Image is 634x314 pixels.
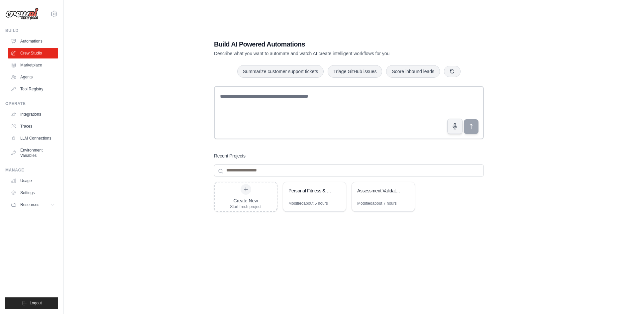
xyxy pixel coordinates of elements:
button: Summarize customer support tickets [237,65,324,78]
a: Integrations [8,109,58,120]
a: LLM Connections [8,133,58,144]
div: Create New [230,197,262,204]
a: Traces [8,121,58,132]
button: Score inbound leads [386,65,440,78]
span: Resources [20,202,39,207]
a: Usage [8,175,58,186]
a: Settings [8,187,58,198]
a: Automations [8,36,58,47]
h1: Build AI Powered Automations [214,40,437,49]
div: Assessment Validator & Scorer [357,187,403,194]
button: Resources [8,199,58,210]
a: Tool Registry [8,84,58,94]
div: Operate [5,101,58,106]
p: Describe what you want to automate and watch AI create intelligent workflows for you [214,50,437,57]
button: Logout [5,297,58,309]
span: Logout [30,300,42,306]
a: Agents [8,72,58,82]
h3: Recent Projects [214,153,246,159]
div: Personal Fitness & Health Tracker [288,187,334,194]
a: Environment Variables [8,145,58,161]
a: Marketplace [8,60,58,70]
img: Logo [5,8,39,20]
button: Triage GitHub issues [328,65,382,78]
button: Get new suggestions [444,66,461,77]
div: Start fresh project [230,204,262,209]
div: Manage [5,167,58,173]
div: Modified about 5 hours [288,201,328,206]
a: Crew Studio [8,48,58,58]
div: Build [5,28,58,33]
div: Modified about 7 hours [357,201,397,206]
button: Click to speak your automation idea [447,119,463,134]
iframe: Chat Widget [601,282,634,314]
